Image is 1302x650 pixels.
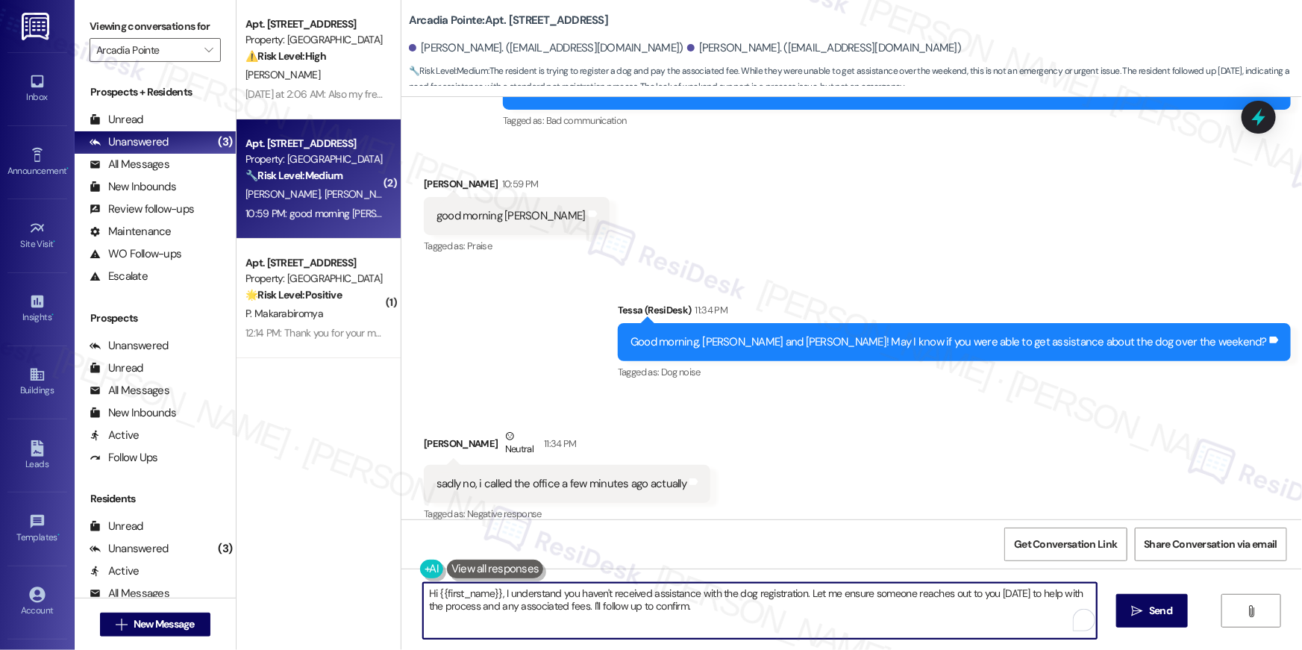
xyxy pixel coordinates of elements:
[1014,537,1117,552] span: Get Conversation Link
[1135,528,1287,561] button: Share Conversation via email
[54,237,56,247] span: •
[467,507,542,520] span: Negative response
[436,208,586,224] div: good morning [PERSON_NAME]
[75,310,236,326] div: Prospects
[325,187,399,201] span: [PERSON_NAME]
[7,582,67,622] a: Account
[245,169,342,182] strong: 🔧 Risk Level: Medium
[546,114,627,127] span: Bad communication
[7,509,67,549] a: Templates •
[245,187,325,201] span: [PERSON_NAME]
[245,307,323,320] span: P. Makarabiromya
[409,63,1302,96] span: : The resident is trying to register a dog and pay the associated fee. While they were unable to ...
[502,428,536,460] div: Neutral
[75,84,236,100] div: Prospects + Residents
[436,476,686,492] div: sadly no, i called the office a few minutes ago actually
[245,271,384,287] div: Property: [GEOGRAPHIC_DATA]
[661,366,701,378] span: Dog noise
[1145,537,1277,552] span: Share Conversation via email
[90,519,143,534] div: Unread
[90,450,158,466] div: Follow Ups
[424,503,710,525] div: Tagged as:
[90,157,169,172] div: All Messages
[1132,605,1143,617] i: 
[90,360,143,376] div: Unread
[245,136,384,151] div: Apt. [STREET_ADDRESS]
[618,302,1291,323] div: Tessa (ResiDesk)
[618,361,1291,383] div: Tagged as:
[90,428,140,443] div: Active
[424,176,610,197] div: [PERSON_NAME]
[51,310,54,320] span: •
[57,530,60,540] span: •
[409,40,683,56] div: [PERSON_NAME]. ([EMAIL_ADDRESS][DOMAIN_NAME])
[540,436,577,451] div: 11:34 PM
[245,207,427,220] div: 10:59 PM: good morning [PERSON_NAME]
[245,32,384,48] div: Property: [GEOGRAPHIC_DATA]
[22,13,52,40] img: ResiDesk Logo
[90,563,140,579] div: Active
[1246,605,1257,617] i: 
[423,583,1097,639] textarea: To enrich screen reader interactions, please activate Accessibility in Grammarly extension settings
[409,65,488,77] strong: 🔧 Risk Level: Medium
[7,436,67,476] a: Leads
[1004,528,1127,561] button: Get Conversation Link
[245,326,1034,340] div: 12:14 PM: Thank you for your message. Our offices are currently closed, but we will contact you w...
[692,302,728,318] div: 11:34 PM
[245,288,342,301] strong: 🌟 Risk Level: Positive
[503,110,1291,131] div: Tagged as:
[245,151,384,167] div: Property: [GEOGRAPHIC_DATA]
[90,541,169,557] div: Unanswered
[116,619,127,631] i: 
[204,44,213,56] i: 
[245,16,384,32] div: Apt. [STREET_ADDRESS]
[90,586,169,601] div: All Messages
[90,179,176,195] div: New Inbounds
[7,216,67,256] a: Site Visit •
[245,49,326,63] strong: ⚠️ Risk Level: High
[90,338,169,354] div: Unanswered
[687,40,962,56] div: [PERSON_NAME]. ([EMAIL_ADDRESS][DOMAIN_NAME])
[134,616,195,632] span: New Message
[90,201,194,217] div: Review follow-ups
[245,68,320,81] span: [PERSON_NAME]
[90,134,169,150] div: Unanswered
[90,15,221,38] label: Viewing conversations for
[630,334,1267,350] div: Good morning, [PERSON_NAME] and [PERSON_NAME]! May I know if you were able to get assistance abou...
[7,289,67,329] a: Insights •
[424,428,710,465] div: [PERSON_NAME]
[100,613,210,637] button: New Message
[90,405,176,421] div: New Inbounds
[245,87,692,101] div: [DATE] at 2:06 AM: Also my freezer from my fridge has been freezing till it stops cooling the who...
[7,362,67,402] a: Buildings
[66,163,69,174] span: •
[75,491,236,507] div: Residents
[1116,594,1189,628] button: Send
[90,383,169,399] div: All Messages
[96,38,197,62] input: All communities
[90,269,148,284] div: Escalate
[409,13,608,28] b: Arcadia Pointe: Apt. [STREET_ADDRESS]
[467,240,492,252] span: Praise
[498,176,539,192] div: 10:59 PM
[7,69,67,109] a: Inbox
[245,255,384,271] div: Apt. [STREET_ADDRESS]
[90,246,181,262] div: WO Follow-ups
[90,224,172,240] div: Maintenance
[214,131,236,154] div: (3)
[90,112,143,128] div: Unread
[214,537,236,560] div: (3)
[1149,603,1172,619] span: Send
[424,235,610,257] div: Tagged as:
